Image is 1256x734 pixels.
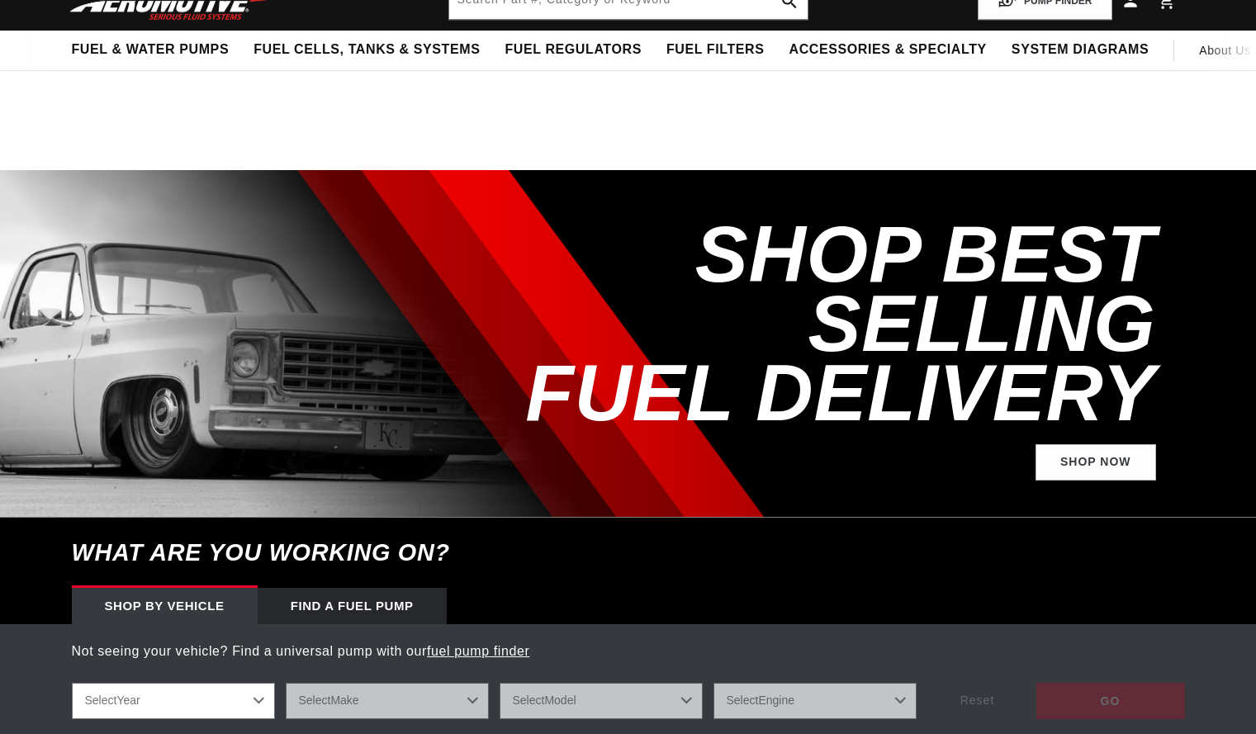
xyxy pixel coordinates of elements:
select: Model [500,683,703,719]
summary: Fuel Filters [654,31,777,69]
span: About Us [1199,44,1250,57]
a: fuel pump finder [427,644,529,658]
h6: What are you working on? [31,518,1226,588]
span: System Diagrams [1012,41,1149,59]
h2: SHOP BEST SELLING FUEL DELIVERY [450,220,1156,428]
span: Fuel Cells, Tanks & Systems [254,41,480,59]
summary: System Diagrams [999,31,1161,69]
a: Shop Now [1036,444,1156,481]
summary: Fuel & Water Pumps [59,31,242,69]
select: Year [72,683,275,719]
span: Fuel Filters [666,41,765,59]
div: Find a Fuel Pump [258,588,447,624]
select: Engine [713,683,917,719]
summary: Fuel Cells, Tanks & Systems [241,31,492,69]
summary: Fuel Regulators [492,31,653,69]
span: Accessories & Specialty [789,41,987,59]
select: Make [286,683,489,719]
span: Fuel & Water Pumps [72,41,230,59]
summary: Accessories & Specialty [777,31,999,69]
p: Not seeing your vehicle? Find a universal pump with our [72,641,1185,662]
div: Shop by vehicle [72,588,258,624]
span: Fuel Regulators [505,41,641,59]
